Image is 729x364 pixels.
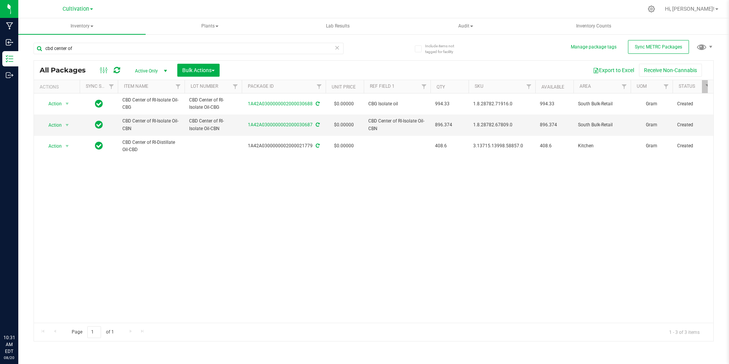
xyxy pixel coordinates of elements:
div: Manage settings [647,5,656,13]
span: CBD Center of RI-Distillate Oil-CBD [122,139,180,153]
a: Plants [146,18,274,34]
span: Gram [635,121,668,129]
a: Audit [402,18,530,34]
span: Action [42,120,62,130]
p: 08/20 [3,355,15,361]
span: Gram [635,100,668,108]
a: Filter [418,80,430,93]
iframe: Resource center [8,303,31,326]
span: Hi, [PERSON_NAME]! [665,6,715,12]
a: 1A42A0300000002000030687 [248,122,313,127]
span: Clear [335,43,340,53]
a: Filter [523,80,535,93]
span: $0.00000 [330,98,358,110]
span: select [63,120,72,130]
span: Lab Results [316,23,360,29]
span: Cultivation [63,6,89,12]
a: Qty [437,84,445,90]
div: 1A42A0300000002000021779 [241,142,327,150]
span: In Sync [95,98,103,109]
a: Filter [105,80,118,93]
a: Inventory [18,18,146,34]
span: 408.6 [435,142,464,150]
a: Unit Price [332,84,356,90]
span: CBD Center of RI-Isolate Oil-CBN [368,118,426,132]
span: Bulk Actions [182,67,215,73]
span: Created [677,142,710,150]
span: Include items not tagged for facility [425,43,463,55]
span: CBD Center of RI-Isolate Oil-CBG [189,97,237,111]
span: 1.8.28782.67809.0 [473,121,531,129]
span: Created [677,100,710,108]
button: Manage package tags [571,44,617,50]
span: Sync METRC Packages [635,44,682,50]
span: Inventory Counts [566,23,621,29]
a: UOM [637,84,647,89]
span: Sync from Compliance System [315,101,320,106]
input: 1 [87,326,101,338]
a: Filter [172,80,185,93]
button: Export to Excel [588,64,639,77]
span: South Bulk-Retail [578,121,626,129]
inline-svg: Manufacturing [6,22,13,30]
span: Created [677,121,710,129]
a: Status [679,84,695,89]
a: Filter [229,80,242,93]
span: $0.00000 [330,140,358,151]
a: Filter [660,80,673,93]
button: Bulk Actions [177,64,220,77]
span: All Packages [40,66,93,74]
span: select [63,141,72,151]
span: 896.374 [435,121,464,129]
a: Lot Number [191,84,218,89]
span: Sync from Compliance System [315,122,320,127]
a: 1A42A0300000002000030688 [248,101,313,106]
span: Gram [635,142,668,150]
span: 896.374 [540,121,569,129]
span: CBG Isolate oil [368,100,426,108]
a: Available [541,84,564,90]
span: 994.33 [540,100,569,108]
span: 408.6 [540,142,569,150]
a: Lab Results [274,18,401,34]
a: Inventory Counts [530,18,657,34]
span: 994.33 [435,100,464,108]
span: 1 - 3 of 3 items [663,326,706,338]
span: Sync from Compliance System [315,143,320,148]
a: Filter [313,80,326,93]
span: Kitchen [578,142,626,150]
button: Sync METRC Packages [628,40,689,54]
inline-svg: Outbound [6,71,13,79]
div: Actions [40,84,77,90]
a: Area [580,84,591,89]
span: $0.00000 [330,119,358,130]
inline-svg: Inventory [6,55,13,63]
inline-svg: Inbound [6,39,13,46]
p: 10:31 AM EDT [3,334,15,355]
span: 1.8.28782.71916.0 [473,100,531,108]
iframe: Resource center unread badge [22,302,32,311]
span: Page of 1 [65,326,120,338]
span: select [63,98,72,109]
span: Plants [147,19,273,34]
span: CBD Center of RI-Isolate Oil-CBG [122,97,180,111]
a: Filter [702,80,715,93]
a: Sync Status [86,84,115,89]
span: South Bulk-Retail [578,100,626,108]
span: In Sync [95,119,103,130]
a: Ref Field 1 [370,84,395,89]
span: 3.13715.13998.58857.0 [473,142,531,150]
span: Action [42,141,62,151]
a: Item Name [124,84,148,89]
a: Package ID [248,84,274,89]
button: Receive Non-Cannabis [639,64,702,77]
span: In Sync [95,140,103,151]
span: CBD Center of RI-Isolate Oil-CBN [189,118,237,132]
a: Filter [618,80,631,93]
a: SKU [475,84,483,89]
input: Search Package ID, Item Name, SKU, Lot or Part Number... [34,43,344,54]
span: Action [42,98,62,109]
span: CBD Center of RI-Isolate Oil-CBN [122,118,180,132]
span: Audit [403,19,529,34]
